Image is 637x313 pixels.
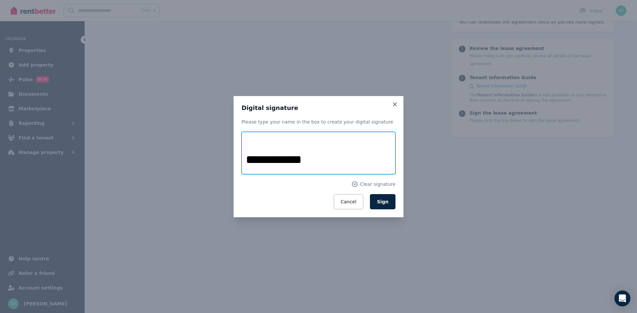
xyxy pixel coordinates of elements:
[334,194,363,209] button: Cancel
[370,194,395,209] button: Sign
[377,199,389,204] span: Sign
[242,119,395,125] p: Please type your name in the box to create your digital signature
[360,181,395,187] span: Clear signature
[242,104,395,112] h3: Digital signature
[614,290,630,306] div: Open Intercom Messenger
